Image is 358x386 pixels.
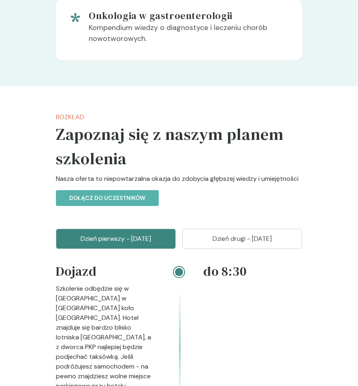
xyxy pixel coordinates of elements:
p: Dzień drugi - [DATE] [192,234,292,244]
button: Dzień drugi - [DATE] [182,229,302,249]
h5: Zapoznaj się z naszym planem szkolenia [56,122,302,171]
a: Dołącz do uczestników [56,193,159,202]
button: Dołącz do uczestników [56,190,159,206]
p: Kompendium wiedzy o diagnostyce i leczeniu chorób nowotworowych. [89,22,289,51]
p: Dołącz do uczestników [69,194,145,202]
p: Nasza oferta to niepowtarzalna okazja do zdobycia głębszej wiedzy i umiejętności [56,174,302,190]
h5: Onkologia w gastroenterologii [89,9,289,22]
p: Rozkład [56,112,302,122]
h4: Dojazd [56,262,155,284]
h4: do 8:30 [203,262,302,281]
p: Dzień pierwszy - [DATE] [66,234,166,244]
button: Dzień pierwszy - [DATE] [56,229,176,249]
